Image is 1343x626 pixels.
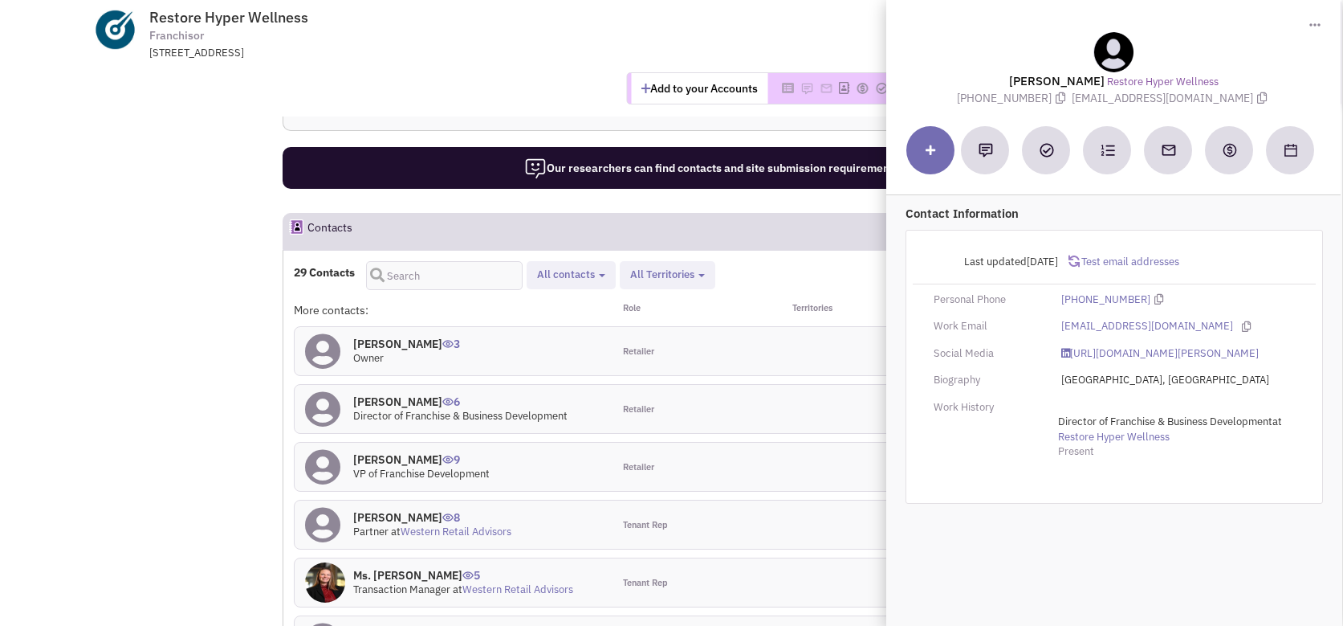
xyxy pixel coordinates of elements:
[442,513,454,522] img: icon-UserInteraction.png
[401,525,511,538] a: Western Retail Advisors
[353,568,573,583] h4: Ms. [PERSON_NAME]
[442,456,454,464] img: icon-UserInteraction.png
[353,467,490,481] span: VP of Franchise Development
[923,319,1051,334] div: Work Email
[149,46,568,61] div: [STREET_ADDRESS]
[1061,293,1150,308] a: [PHONE_NUMBER]
[442,398,454,406] img: icon-UserInteraction.png
[524,158,547,180] img: icon-researcher-20.png
[923,400,1051,415] div: Work History
[1027,255,1058,268] span: [DATE]
[307,214,352,249] h2: Contacts
[856,82,869,95] img: Please add to your accounts
[524,161,899,175] span: Our researchers can find contacts and site submission requirements
[906,205,1324,222] p: Contact Information
[1161,142,1177,158] img: Send an email
[1072,91,1271,105] span: [EMAIL_ADDRESS][DOMAIN_NAME]
[979,143,993,158] img: Add a note
[353,452,490,467] h4: [PERSON_NAME]
[923,247,1068,277] div: Last updated
[800,82,813,95] img: Please add to your accounts
[1107,75,1219,90] a: Restore Hyper Wellness
[820,82,832,95] img: Please add to your accounts
[353,583,450,596] span: Transaction Manager
[462,556,480,583] span: 5
[625,267,710,284] button: All Territories
[532,267,610,284] button: All contacts
[353,337,460,351] h4: [PERSON_NAME]
[442,325,460,351] span: 3
[1058,415,1272,428] span: Director of Franchise & Business Development
[923,293,1051,308] div: Personal Phone
[462,571,474,579] img: icon-UserInteraction.png
[353,351,384,365] span: Owner
[1058,430,1170,445] a: Restore Hyper Wellness
[957,91,1072,105] span: [PHONE_NUMBER]
[631,73,767,104] button: Add to your Accounts
[1040,143,1054,158] img: Add a Task
[149,27,204,44] span: Franchisor
[1058,444,1094,458] span: Present
[442,383,460,409] span: 6
[366,261,523,290] input: Search
[353,525,389,538] span: Partner
[623,519,668,532] span: Tenant Rep
[623,461,654,474] span: Retailer
[442,498,460,525] span: 8
[1058,415,1282,444] span: at
[1061,319,1233,334] a: [EMAIL_ADDRESS][DOMAIN_NAME]
[1061,346,1259,362] a: [URL][DOMAIN_NAME][PERSON_NAME]
[630,268,694,281] span: All Territories
[1222,142,1238,158] img: Create a deal
[442,340,454,348] img: icon-UserInteraction.png
[537,268,595,281] span: All contacts
[1094,32,1134,72] img: teammate.png
[305,563,345,603] img: OEqRqKBdJUujKI0W7kcDvA.jpg
[294,302,612,318] div: More contacts:
[623,346,654,358] span: Retailer
[453,583,573,596] span: at
[442,440,460,467] span: 9
[1061,373,1269,387] span: [GEOGRAPHIC_DATA], [GEOGRAPHIC_DATA]
[771,302,930,318] div: Territories
[623,403,654,416] span: Retailer
[875,82,888,95] img: Please add to your accounts
[353,510,511,525] h4: [PERSON_NAME]
[612,302,771,318] div: Role
[353,395,568,409] h4: [PERSON_NAME]
[353,409,568,423] span: Director of Franchise & Business Development
[623,577,668,590] span: Tenant Rep
[294,265,355,280] h4: 29 Contacts
[1009,73,1105,88] lable: [PERSON_NAME]
[923,346,1051,362] div: Social Media
[462,583,573,596] a: Western Retail Advisors
[1080,255,1179,268] span: Test email addresses
[923,373,1051,388] div: Biography
[1284,144,1297,157] img: Schedule a Meeting
[1101,143,1115,158] img: Subscribe to a cadence
[391,525,511,538] span: at
[149,8,308,27] span: Restore Hyper Wellness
